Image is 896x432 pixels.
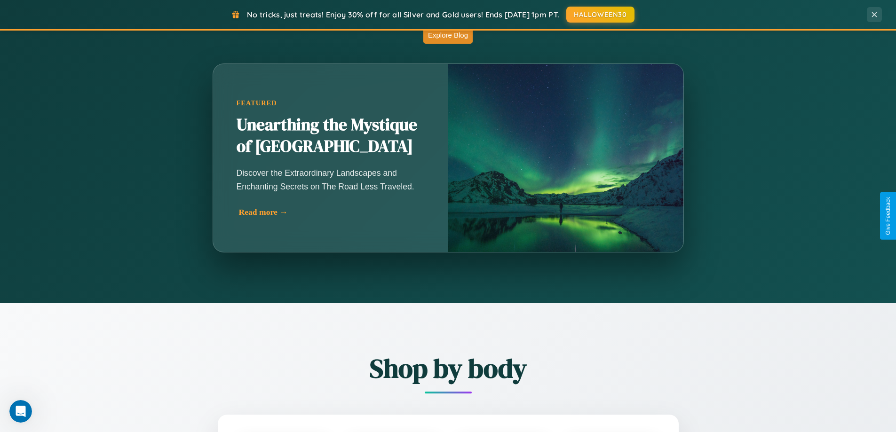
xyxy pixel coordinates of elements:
[239,207,427,217] div: Read more →
[9,400,32,423] iframe: Intercom live chat
[566,7,634,23] button: HALLOWEEN30
[237,114,425,157] h2: Unearthing the Mystique of [GEOGRAPHIC_DATA]
[237,99,425,107] div: Featured
[247,10,559,19] span: No tricks, just treats! Enjoy 30% off for all Silver and Gold users! Ends [DATE] 1pm PT.
[885,197,891,235] div: Give Feedback
[237,166,425,193] p: Discover the Extraordinary Landscapes and Enchanting Secrets on The Road Less Traveled.
[423,26,473,44] button: Explore Blog
[166,350,730,386] h2: Shop by body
